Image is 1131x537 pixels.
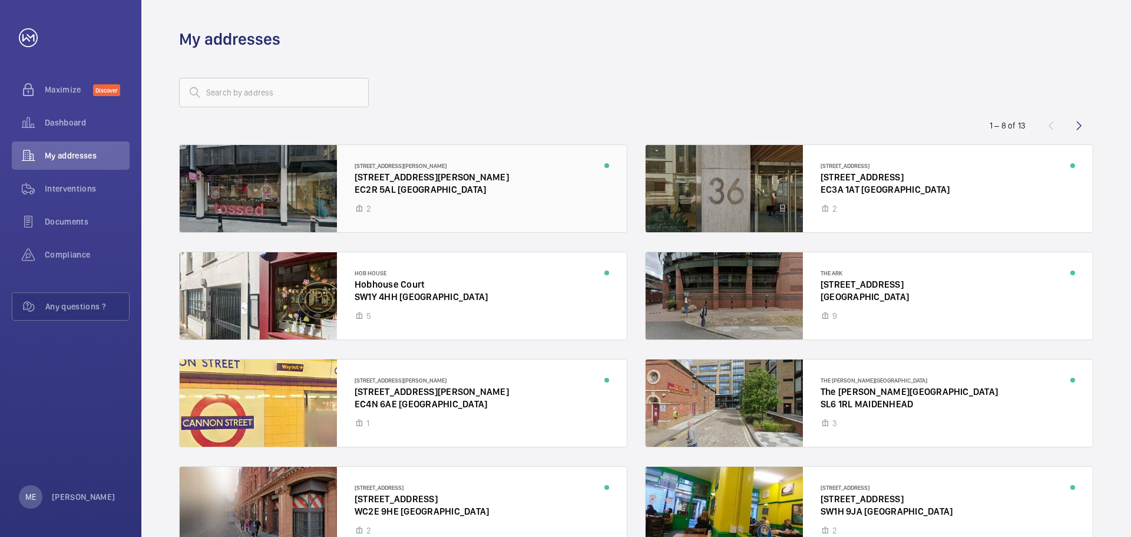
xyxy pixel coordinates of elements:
[45,216,130,228] span: Documents
[45,183,130,195] span: Interventions
[45,84,93,95] span: Maximize
[179,28,280,50] h1: My addresses
[990,120,1026,131] div: 1 – 8 of 13
[93,84,120,96] span: Discover
[52,491,115,503] p: [PERSON_NAME]
[45,150,130,162] span: My addresses
[45,249,130,261] span: Compliance
[45,117,130,129] span: Dashboard
[179,78,369,107] input: Search by address
[45,301,129,312] span: Any questions ?
[25,491,36,503] p: ME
